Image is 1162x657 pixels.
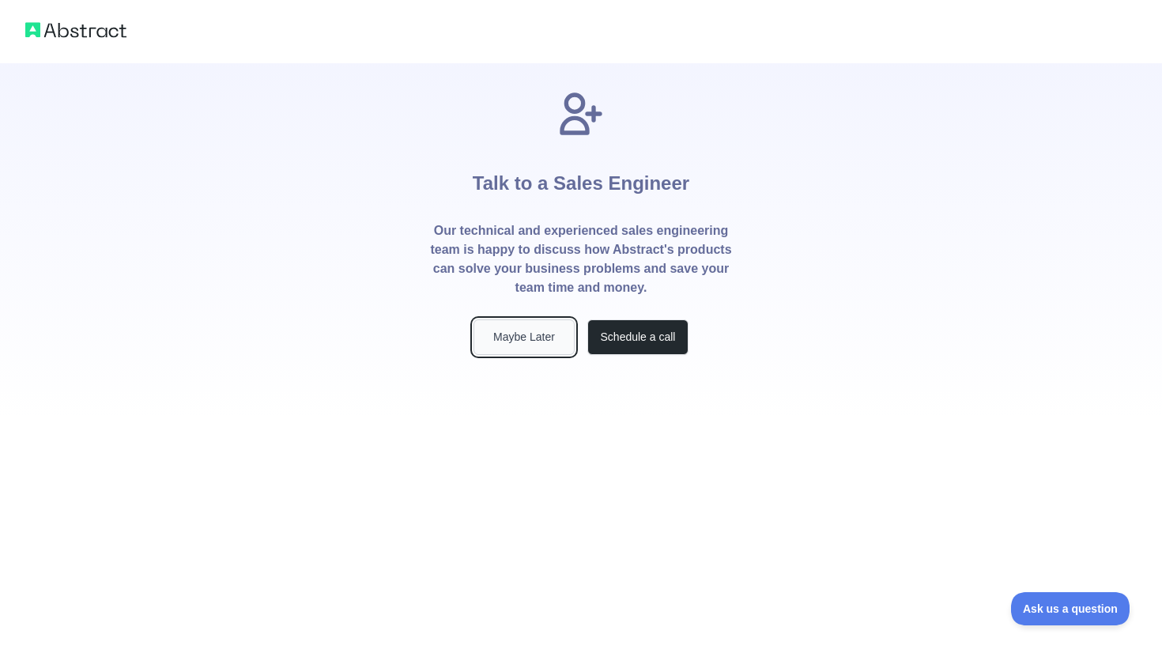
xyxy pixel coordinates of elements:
[1011,592,1130,625] iframe: Toggle Customer Support
[473,319,575,355] button: Maybe Later
[25,19,126,41] img: Abstract logo
[429,221,733,297] p: Our technical and experienced sales engineering team is happy to discuss how Abstract's products ...
[587,319,689,355] button: Schedule a call
[473,139,689,221] h1: Talk to a Sales Engineer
